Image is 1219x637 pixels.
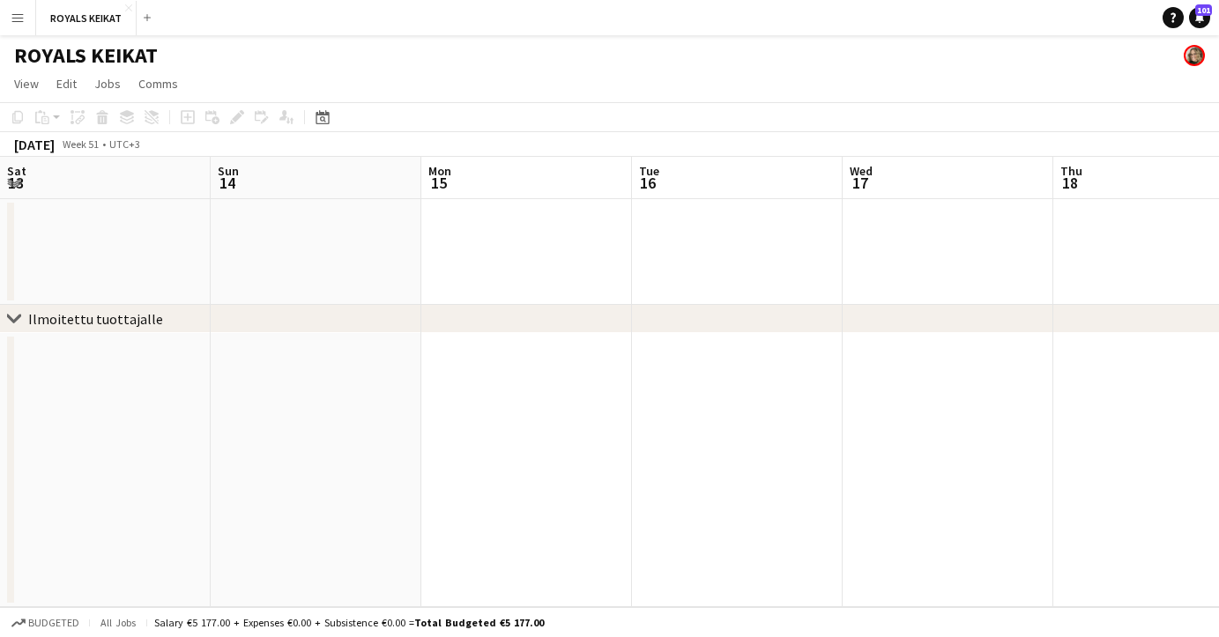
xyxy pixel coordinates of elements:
span: Comms [138,76,178,92]
a: 101 [1189,7,1210,28]
span: Sat [7,163,26,179]
div: UTC+3 [109,137,140,151]
div: Salary €5 177.00 + Expenses €0.00 + Subsistence €0.00 = [154,616,544,629]
span: 18 [1058,173,1082,193]
span: Edit [56,76,77,92]
span: Sun [218,163,239,179]
span: All jobs [97,616,139,629]
span: 16 [636,173,659,193]
app-user-avatar: Pauliina Aalto [1184,45,1205,66]
h1: ROYALS KEIKAT [14,42,158,69]
span: View [14,76,39,92]
a: View [7,72,46,95]
a: Edit [49,72,84,95]
span: 14 [215,173,239,193]
span: Mon [428,163,451,179]
span: Tue [639,163,659,179]
span: Thu [1060,163,1082,179]
span: Week 51 [58,137,102,151]
div: [DATE] [14,136,55,153]
span: Jobs [94,76,121,92]
button: Budgeted [9,613,82,633]
span: 17 [847,173,873,193]
span: 101 [1195,4,1212,16]
span: 13 [4,173,26,193]
a: Comms [131,72,185,95]
a: Jobs [87,72,128,95]
span: Total Budgeted €5 177.00 [414,616,544,629]
button: ROYALS KEIKAT [36,1,137,35]
div: Ilmoitettu tuottajalle [28,310,163,328]
span: 15 [426,173,451,193]
span: Budgeted [28,617,79,629]
span: Wed [850,163,873,179]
